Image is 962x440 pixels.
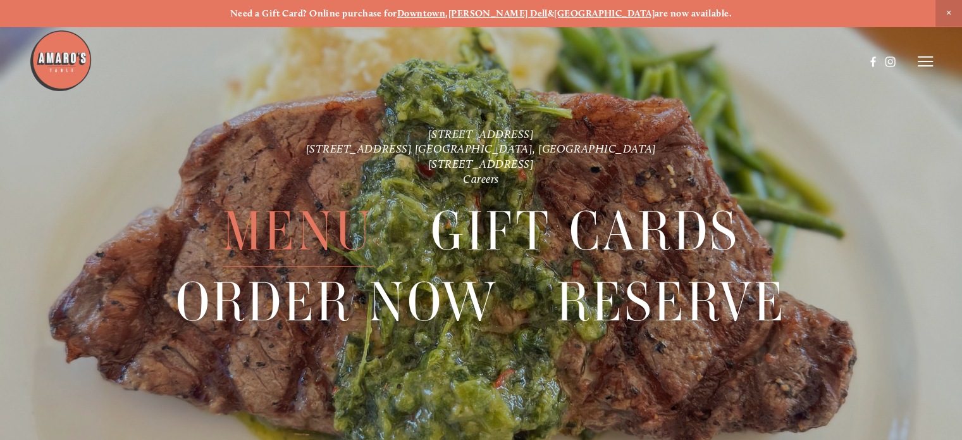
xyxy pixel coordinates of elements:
a: Downtown [397,8,446,19]
strong: are now available. [655,8,732,19]
img: Amaro's Table [29,29,92,92]
a: Gift Cards [431,196,739,266]
a: Menu [223,196,373,266]
a: Careers [463,172,499,186]
strong: & [548,8,554,19]
a: [STREET_ADDRESS] [GEOGRAPHIC_DATA], [GEOGRAPHIC_DATA] [306,142,657,156]
a: [GEOGRAPHIC_DATA] [554,8,655,19]
strong: Need a Gift Card? Online purchase for [230,8,397,19]
a: [STREET_ADDRESS] [428,127,534,141]
a: Reserve [556,267,786,337]
a: [STREET_ADDRESS] [428,157,534,171]
a: [PERSON_NAME] Dell [448,8,548,19]
strong: , [445,8,448,19]
a: Order Now [176,267,499,337]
